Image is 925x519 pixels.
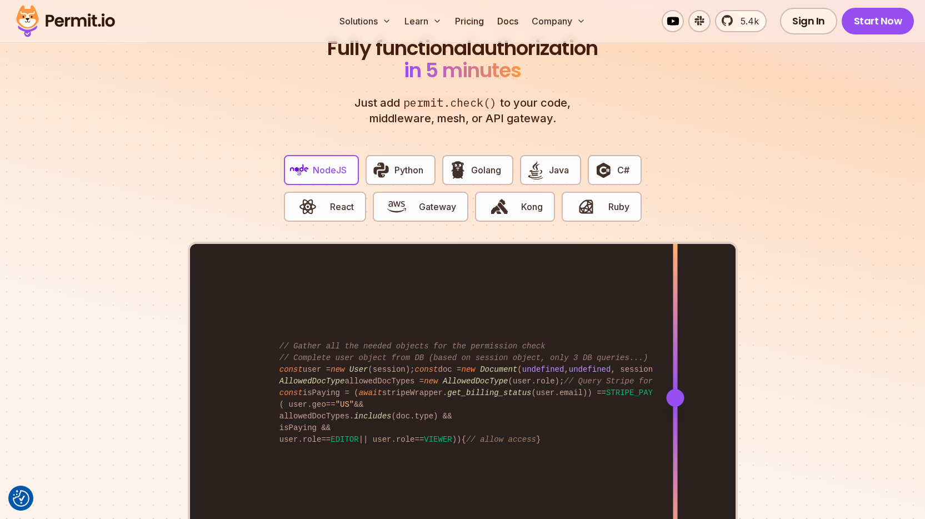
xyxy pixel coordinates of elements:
[336,400,354,409] span: "US"
[549,163,569,177] span: Java
[527,10,590,32] button: Company
[11,2,120,40] img: Permit logo
[372,161,391,179] img: Python
[396,435,415,444] span: role
[330,200,354,213] span: React
[400,10,446,32] button: Learn
[780,8,837,34] a: Sign In
[734,14,759,28] span: 5.4k
[577,197,596,216] img: Ruby
[400,95,500,111] span: permit.check()
[493,10,523,32] a: Docs
[564,377,816,386] span: // Query Stripe for live data (hope it's not too slow)
[290,161,309,179] img: NodeJS
[608,200,629,213] span: Ruby
[521,200,543,213] span: Kong
[327,37,472,59] span: Fully functional
[480,365,517,374] span: Document
[354,412,391,421] span: includes
[424,377,438,386] span: new
[526,161,545,179] img: Java
[522,365,564,374] span: undefined
[359,388,382,397] span: await
[394,163,423,177] span: Python
[331,365,344,374] span: new
[335,10,396,32] button: Solutions
[414,365,438,374] span: const
[313,163,347,177] span: NodeJS
[443,377,508,386] span: AllowedDocType
[471,163,501,177] span: Golang
[279,388,303,397] span: const
[569,365,611,374] span: undefined
[842,8,914,34] a: Start Now
[451,10,488,32] a: Pricing
[325,37,601,82] h2: authorization
[462,365,476,374] span: new
[424,435,452,444] span: VIEWER
[279,342,546,351] span: // Gather all the needed objects for the permission check
[13,490,29,507] button: Consent Preferences
[715,10,767,32] a: 5.4k
[343,95,583,126] p: Just add to your code, middleware, mesh, or API gateway.
[272,332,653,455] code: user = (session); doc = ( , , session. ); allowedDocTypes = (user. ); isPaying = ( stripeWrapper....
[559,388,583,397] span: email
[13,490,29,507] img: Revisit consent button
[490,197,509,216] img: Kong
[279,365,303,374] span: const
[279,353,648,362] span: // Complete user object from DB (based on session object, only 3 DB queries...)
[466,435,536,444] span: // allow access
[349,365,368,374] span: User
[279,377,345,386] span: AllowedDocType
[303,435,322,444] span: role
[331,435,358,444] span: EDITOR
[448,161,467,179] img: Golang
[414,412,433,421] span: type
[536,377,555,386] span: role
[617,163,629,177] span: C#
[594,161,613,179] img: C#
[419,200,456,213] span: Gateway
[606,388,667,397] span: STRIPE_PAYING
[312,400,326,409] span: geo
[404,56,521,84] span: in 5 minutes
[387,197,406,216] img: Gateway
[447,388,531,397] span: get_billing_status
[298,197,317,216] img: React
